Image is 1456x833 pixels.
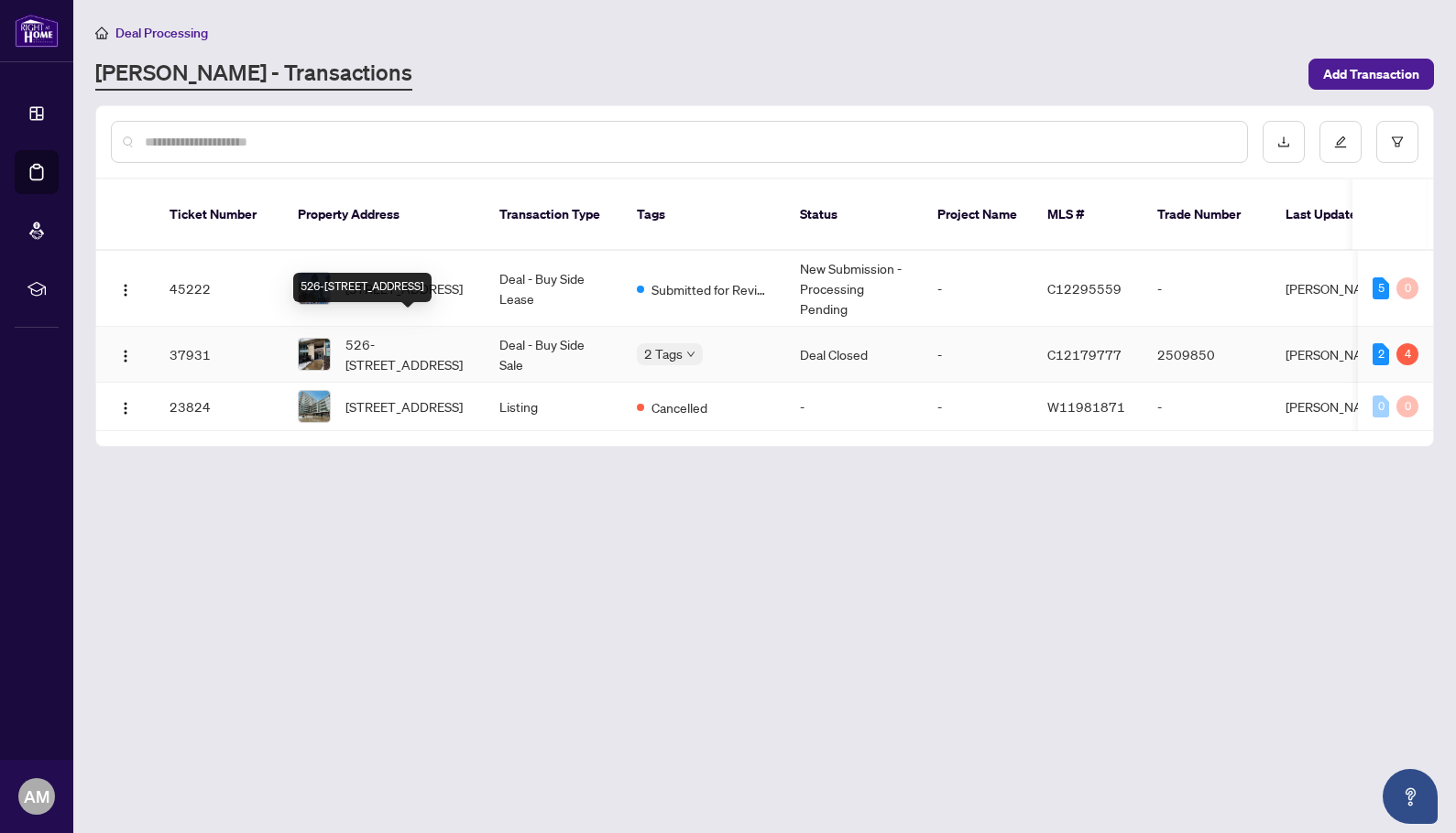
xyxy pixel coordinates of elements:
[1396,343,1418,365] div: 4
[111,340,140,369] button: Logo
[651,279,771,299] span: Submitted for Review
[1319,121,1362,163] button: edit
[1047,398,1125,415] span: W11981871
[622,179,785,251] th: Tags
[118,401,133,416] img: Logo
[923,179,1033,251] th: Project Name
[485,383,622,431] td: Listing
[1143,251,1271,327] td: -
[155,251,283,327] td: 45222
[485,327,622,383] td: Deal - Buy Side Sale
[283,179,485,251] th: Property Address
[95,27,108,39] span: home
[644,343,683,364] span: 2 Tags
[111,274,140,303] button: Logo
[345,396,463,416] span: [STREET_ADDRESS]
[785,383,923,431] td: -
[155,179,283,251] th: Ticket Number
[1323,59,1419,89] span: Add Transaction
[923,383,1033,431] td: -
[785,251,923,327] td: New Submission - Processing Pending
[24,784,49,809] span: AM
[1263,121,1305,163] button: download
[1391,135,1404,148] span: filter
[686,350,695,359] span: down
[1376,121,1418,163] button: filter
[118,283,133,297] img: Logo
[1271,179,1408,251] th: Last Updated By
[1308,59,1434,90] button: Add Transaction
[1047,280,1122,297] span: C12295559
[923,251,1033,327] td: -
[115,25,208,41] span: Deal Processing
[155,327,283,383] td: 37931
[299,391,330,422] img: thumbnail-img
[155,383,283,431] td: 23824
[1271,251,1408,327] td: [PERSON_NAME]
[785,179,923,251] th: Status
[1143,179,1271,251] th: Trade Number
[111,392,140,421] button: Logo
[485,179,622,251] th: Transaction Type
[1396,395,1418,417] div: 0
[345,334,470,374] span: 526-[STREET_ADDRESS]
[1373,343,1389,365] div: 2
[923,327,1033,383] td: -
[95,58,412,91] a: [PERSON_NAME] - Transactions
[15,14,59,48] img: logo
[1383,769,1438,824] button: Open asap
[299,339,330,370] img: thumbnail-img
[485,251,622,327] td: Deal - Buy Side Lease
[1396,277,1418,299] div: 0
[1033,179,1143,251] th: MLS #
[1277,135,1290,148] span: download
[1047,346,1122,362] span: C12179777
[785,327,923,383] td: Deal Closed
[1271,327,1408,383] td: [PERSON_NAME]
[293,273,432,302] div: 526-[STREET_ADDRESS]
[1373,395,1389,417] div: 0
[1143,327,1271,383] td: 2509850
[1271,383,1408,431] td: [PERSON_NAME]
[118,349,133,363] img: Logo
[1373,277,1389,299] div: 5
[651,397,707,417] span: Cancelled
[1334,135,1347,148] span: edit
[1143,383,1271,431] td: -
